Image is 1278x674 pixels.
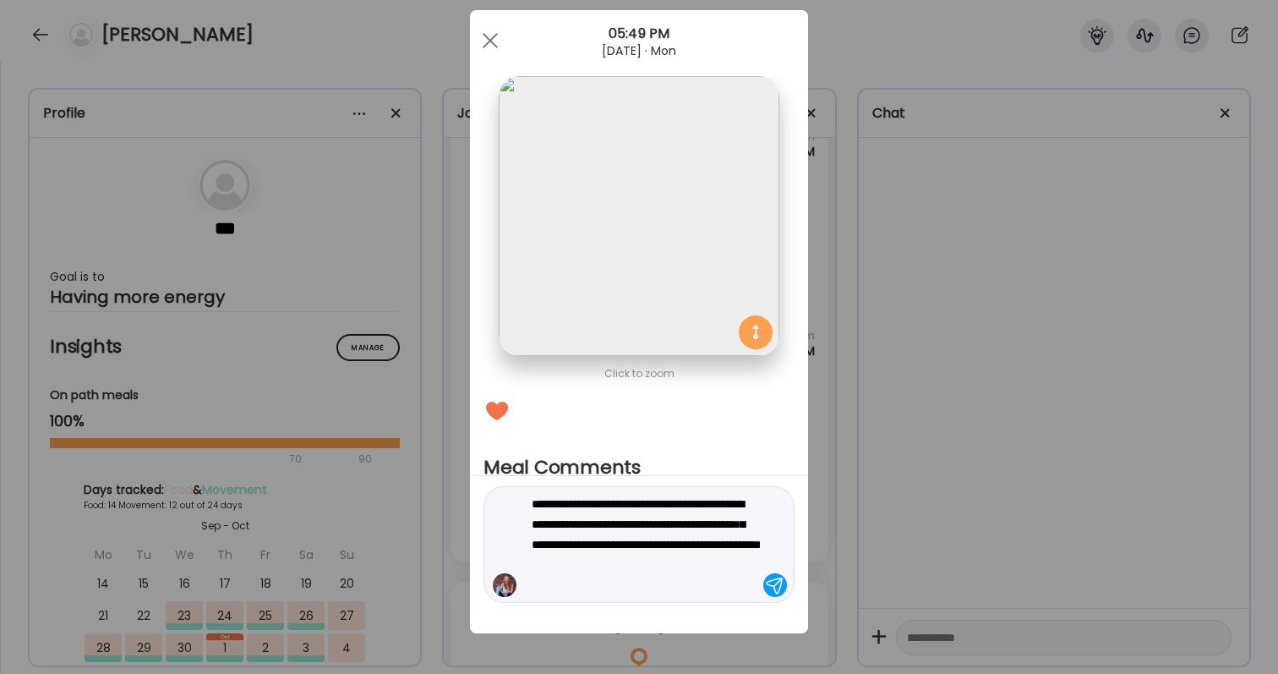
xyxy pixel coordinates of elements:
[470,44,808,58] div: [DATE] · Mon
[483,455,795,480] h2: Meal Comments
[499,76,778,356] img: images%2FYbibzz13L5YtVWhTbCBCLXSanO73%2FQsrb26i8Qkq0Z24AVaXi%2F1ErgFaUvPVPUuKVvQBGv_1080
[470,24,808,44] div: 05:49 PM
[483,364,795,384] div: Click to zoom
[493,573,516,597] img: avatars%2FoINX4Z8Ej2fvi1pB3mezSt0P9Y82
